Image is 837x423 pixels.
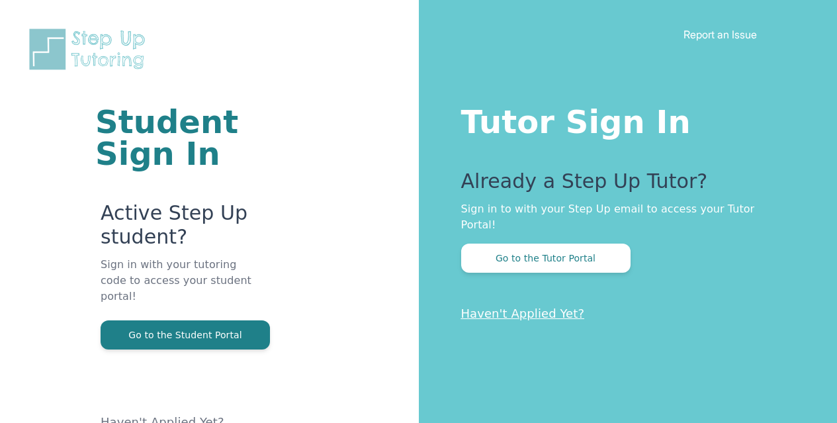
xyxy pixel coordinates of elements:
[101,257,260,320] p: Sign in with your tutoring code to access your student portal!
[95,106,260,169] h1: Student Sign In
[461,101,785,138] h1: Tutor Sign In
[26,26,154,72] img: Step Up Tutoring horizontal logo
[461,169,785,201] p: Already a Step Up Tutor?
[101,320,270,350] button: Go to the Student Portal
[461,306,585,320] a: Haven't Applied Yet?
[461,252,631,264] a: Go to the Tutor Portal
[101,328,270,341] a: Go to the Student Portal
[683,28,757,41] a: Report an Issue
[101,201,260,257] p: Active Step Up student?
[461,244,631,273] button: Go to the Tutor Portal
[461,201,785,233] p: Sign in to with your Step Up email to access your Tutor Portal!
